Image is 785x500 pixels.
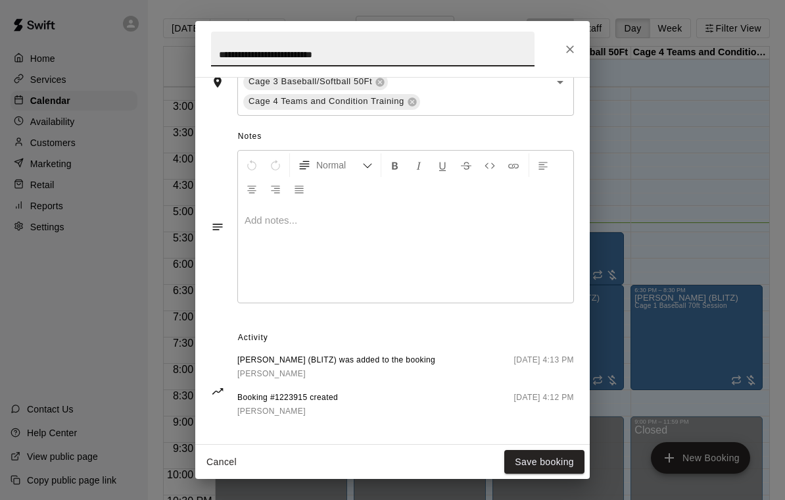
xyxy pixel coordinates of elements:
[502,153,525,177] button: Insert Link
[288,177,310,201] button: Justify Align
[241,177,263,201] button: Center Align
[211,220,224,234] svg: Notes
[237,369,306,378] span: [PERSON_NAME]
[264,177,287,201] button: Right Align
[264,153,287,177] button: Redo
[237,391,338,405] span: Booking #1223915 created
[455,153,477,177] button: Format Strikethrough
[237,405,338,418] a: [PERSON_NAME]
[514,354,574,381] span: [DATE] 4:13 PM
[293,153,378,177] button: Formatting Options
[551,73,569,91] button: Open
[211,76,224,89] svg: Rooms
[237,407,306,416] span: [PERSON_NAME]
[384,153,406,177] button: Format Bold
[514,391,574,418] span: [DATE] 4:12 PM
[504,450,584,474] button: Save booking
[558,37,582,61] button: Close
[479,153,501,177] button: Insert Code
[243,75,377,88] span: Cage 3 Baseball/Softball 50Ft
[211,385,224,398] svg: Activity
[237,354,435,367] span: [PERSON_NAME] (BLITZ) was added to the booking
[243,95,410,108] span: Cage 4 Teams and Condition Training
[201,450,243,474] button: Cancel
[238,328,574,349] span: Activity
[243,94,420,110] div: Cage 4 Teams and Condition Training
[316,159,362,172] span: Normal
[532,153,554,177] button: Left Align
[408,153,430,177] button: Format Italics
[238,126,574,147] span: Notes
[243,74,388,90] div: Cage 3 Baseball/Softball 50Ft
[237,367,435,381] a: [PERSON_NAME]
[241,153,263,177] button: Undo
[431,153,454,177] button: Format Underline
